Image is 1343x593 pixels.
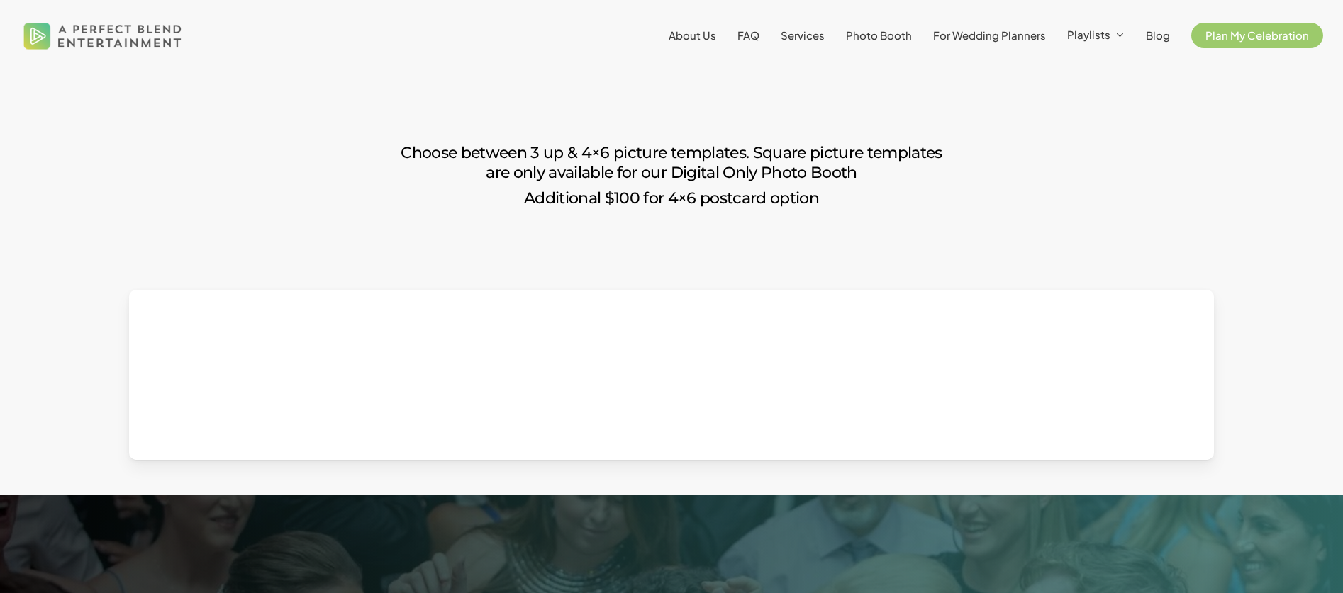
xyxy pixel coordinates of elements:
[388,188,955,208] h4: Additional $100 for 4×6 postcard option
[1146,30,1170,41] a: Blog
[1067,28,1110,41] span: Playlists
[669,28,716,42] span: About Us
[1146,28,1170,42] span: Blog
[933,28,1046,42] span: For Wedding Planners
[846,30,912,41] a: Photo Booth
[781,30,825,41] a: Services
[388,143,955,183] h4: Choose between 3 up & 4×6 picture templates. Square picture templates are only available for our ...
[1191,30,1323,41] a: Plan My Celebration
[737,28,759,42] span: FAQ
[669,30,716,41] a: About Us
[20,10,186,61] img: A Perfect Blend Entertainment
[846,28,912,42] span: Photo Booth
[933,30,1046,41] a: For Wedding Planners
[1067,29,1125,42] a: Playlists
[1205,28,1309,42] span: Plan My Celebration
[737,30,759,41] a: FAQ
[781,28,825,42] span: Services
